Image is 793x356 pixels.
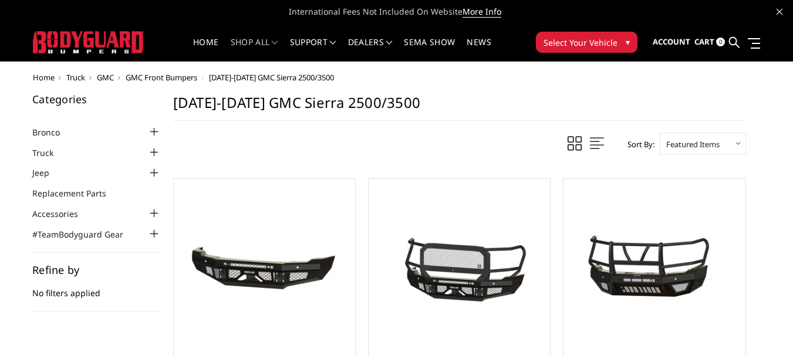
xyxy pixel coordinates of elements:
[626,36,630,48] span: ▾
[33,72,55,83] a: Home
[694,36,714,47] span: Cart
[694,26,725,58] a: Cart 0
[621,135,654,153] label: Sort By:
[32,94,161,104] h5: Categories
[126,72,197,83] a: GMC Front Bumpers
[290,38,336,61] a: Support
[463,6,501,18] a: More Info
[66,72,85,83] a: Truck
[33,31,144,53] img: BODYGUARD BUMPERS
[544,36,617,49] span: Select Your Vehicle
[716,38,725,46] span: 0
[536,32,637,53] button: Select Your Vehicle
[467,38,491,61] a: News
[193,38,218,61] a: Home
[173,94,746,121] h1: [DATE]-[DATE] GMC Sierra 2500/3500
[32,265,161,311] div: No filters applied
[653,26,690,58] a: Account
[32,187,121,199] a: Replacement Parts
[32,167,64,179] a: Jeep
[404,38,455,61] a: SEMA Show
[209,72,334,83] span: [DATE]-[DATE] GMC Sierra 2500/3500
[348,38,393,61] a: Dealers
[32,126,75,138] a: Bronco
[97,72,114,83] a: GMC
[231,38,278,61] a: shop all
[32,147,68,159] a: Truck
[32,228,138,240] a: #TeamBodyguard Gear
[32,265,161,275] h5: Refine by
[32,208,93,220] a: Accessories
[653,36,690,47] span: Account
